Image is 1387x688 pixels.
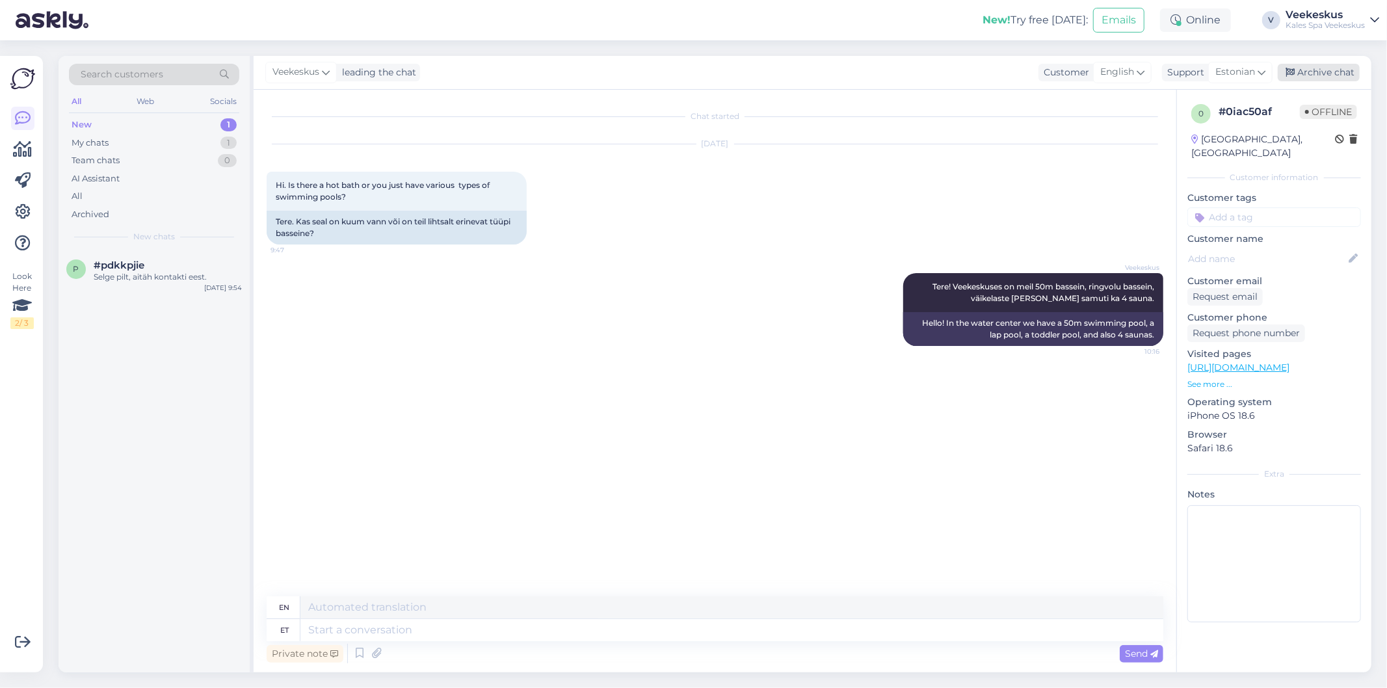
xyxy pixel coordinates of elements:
div: Request phone number [1187,324,1305,342]
span: Veekeskus [1111,263,1159,272]
div: Kales Spa Veekeskus [1286,20,1365,31]
div: Veekeskus [1286,10,1365,20]
span: p [73,264,79,274]
div: 0 [218,154,237,167]
div: My chats [72,137,109,150]
div: 2 / 3 [10,317,34,329]
div: Web [135,93,157,110]
p: Customer name [1187,232,1361,246]
div: Tere. Kas seal on kuum vann või on teil lihtsalt erinevat tüüpi basseine? [267,211,527,245]
div: # 0iac50af [1219,104,1300,120]
p: Operating system [1187,395,1361,409]
p: Visited pages [1187,347,1361,361]
b: New! [983,14,1011,26]
div: V [1262,11,1280,29]
span: Veekeskus [272,65,319,79]
img: Askly Logo [10,66,35,91]
div: Chat started [267,111,1163,122]
p: Customer phone [1187,311,1361,324]
div: Support [1162,66,1204,79]
span: 0 [1198,109,1204,118]
p: Browser [1187,428,1361,442]
div: AI Assistant [72,172,120,185]
div: New [72,118,92,131]
p: See more ... [1187,378,1361,390]
a: VeekeskusKales Spa Veekeskus [1286,10,1379,31]
div: Customer information [1187,172,1361,183]
div: et [280,619,289,641]
div: Extra [1187,468,1361,480]
div: All [72,190,83,203]
p: Safari 18.6 [1187,442,1361,455]
span: New chats [133,231,175,243]
div: 1 [220,137,237,150]
div: [GEOGRAPHIC_DATA], [GEOGRAPHIC_DATA] [1191,133,1335,160]
span: Search customers [81,68,163,81]
div: Team chats [72,154,120,167]
div: Private note [267,645,343,663]
div: All [69,93,84,110]
div: Customer [1038,66,1089,79]
input: Add a tag [1187,207,1361,227]
p: Customer email [1187,274,1361,288]
span: Estonian [1215,65,1255,79]
div: [DATE] 9:54 [204,283,242,293]
span: English [1100,65,1134,79]
span: Tere! Veekeskuses on meil 50m bassein, ringvolu bassein, väikelaste [PERSON_NAME] samuti ka 4 sauna. [932,282,1156,303]
div: Try free [DATE]: [983,12,1088,28]
span: #pdkkpjie [94,259,144,271]
span: Send [1125,648,1158,659]
input: Add name [1188,252,1346,266]
div: Selge pilt, aitäh kontakti eest. [94,271,242,283]
button: Emails [1093,8,1144,33]
a: [URL][DOMAIN_NAME] [1187,362,1289,373]
span: 10:16 [1111,347,1159,356]
span: 9:47 [271,245,319,255]
div: en [280,596,290,618]
div: Look Here [10,271,34,329]
div: leading the chat [337,66,416,79]
div: Online [1160,8,1231,32]
p: Customer tags [1187,191,1361,205]
div: Archive chat [1278,64,1360,81]
div: 1 [220,118,237,131]
div: Request email [1187,288,1263,306]
div: Socials [207,93,239,110]
div: Archived [72,208,109,221]
span: Offline [1300,105,1357,119]
p: Notes [1187,488,1361,501]
div: [DATE] [267,138,1163,150]
p: iPhone OS 18.6 [1187,409,1361,423]
span: Hi. Is there a hot bath or you just have various types of swimming pools? [276,180,492,202]
div: Hello! In the water center we have a 50m swimming pool, a lap pool, a toddler pool, and also 4 sa... [903,312,1163,346]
